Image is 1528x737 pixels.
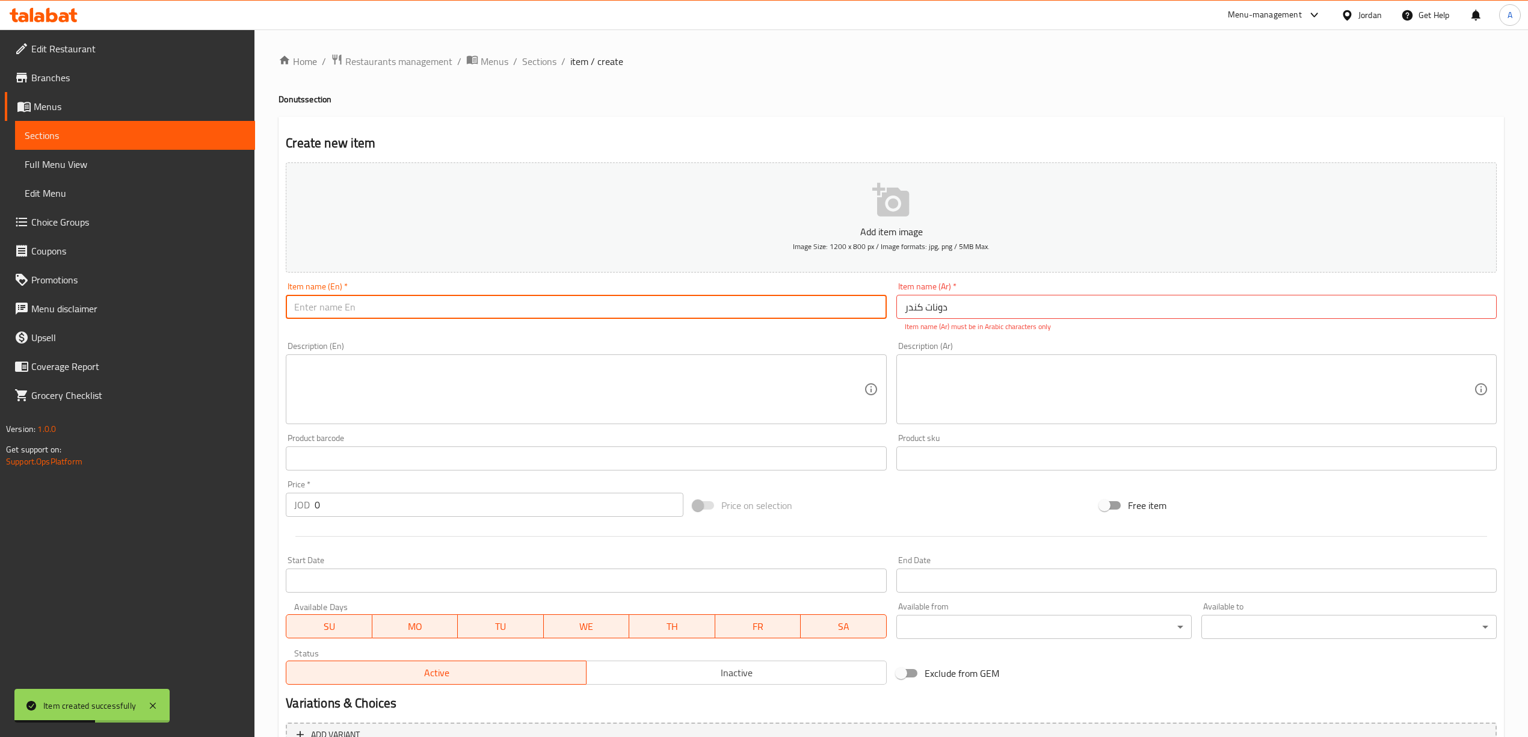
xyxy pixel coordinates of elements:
a: Edit Restaurant [5,34,255,63]
div: Menu-management [1228,8,1302,22]
span: Promotions [31,273,245,287]
li: / [561,54,565,69]
p: JOD [294,498,310,512]
a: Coupons [5,236,255,265]
span: TH [634,618,710,635]
a: Sections [522,54,556,69]
div: Jordan [1358,8,1382,22]
span: Coupons [31,244,245,258]
input: Enter name En [286,295,886,319]
button: Active [286,661,587,685]
span: TU [463,618,539,635]
button: SA [801,614,887,638]
a: Full Menu View [15,150,255,179]
button: FR [715,614,801,638]
a: Restaurants management [331,54,452,69]
span: Active [291,664,582,682]
button: TH [629,614,715,638]
h2: Variations & Choices [286,694,1497,712]
span: Choice Groups [31,215,245,229]
button: MO [372,614,458,638]
span: Image Size: 1200 x 800 px / Image formats: jpg, png / 5MB Max. [793,239,990,253]
span: SA [806,618,882,635]
nav: breadcrumb [279,54,1504,69]
span: 1.0.0 [37,421,56,437]
a: Choice Groups [5,208,255,236]
li: / [322,54,326,69]
span: item / create [570,54,623,69]
span: Edit Menu [25,186,245,200]
input: Please enter price [315,493,683,517]
div: Item created successfully [43,699,136,712]
button: Inactive [586,661,887,685]
span: Menus [481,54,508,69]
span: SU [291,618,367,635]
a: Support.OpsPlatform [6,454,82,469]
div: ​ [896,615,1192,639]
span: Full Menu View [25,157,245,171]
a: Sections [15,121,255,150]
span: Free item [1128,498,1166,513]
p: Add item image [304,224,1478,239]
span: Inactive [591,664,882,682]
input: Enter name Ar [896,295,1497,319]
button: SU [286,614,372,638]
span: Price on selection [721,498,792,513]
input: Please enter product sku [896,446,1497,470]
span: Upsell [31,330,245,345]
li: / [457,54,461,69]
span: Coverage Report [31,359,245,374]
h2: Create new item [286,134,1497,152]
span: Get support on: [6,442,61,457]
span: Menus [34,99,245,114]
button: TU [458,614,544,638]
span: MO [377,618,454,635]
a: Home [279,54,317,69]
a: Promotions [5,265,255,294]
a: Grocery Checklist [5,381,255,410]
span: Grocery Checklist [31,388,245,402]
a: Upsell [5,323,255,352]
a: Menu disclaimer [5,294,255,323]
button: Add item imageImage Size: 1200 x 800 px / Image formats: jpg, png / 5MB Max. [286,162,1497,273]
a: Edit Menu [15,179,255,208]
span: Branches [31,70,245,85]
span: Menu disclaimer [31,301,245,316]
span: Exclude from GEM [925,666,999,680]
h4: Donuts section [279,93,1504,105]
p: Item name (Ar) must be in Arabic characters only [905,321,1488,332]
span: WE [549,618,625,635]
div: ​ [1201,615,1497,639]
span: Restaurants management [345,54,452,69]
span: Version: [6,421,35,437]
button: WE [544,614,630,638]
a: Menus [5,92,255,121]
input: Please enter product barcode [286,446,886,470]
a: Coverage Report [5,352,255,381]
li: / [513,54,517,69]
span: FR [720,618,796,635]
a: Menus [466,54,508,69]
a: Branches [5,63,255,92]
span: Edit Restaurant [31,42,245,56]
span: Sections [25,128,245,143]
span: A [1508,8,1512,22]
